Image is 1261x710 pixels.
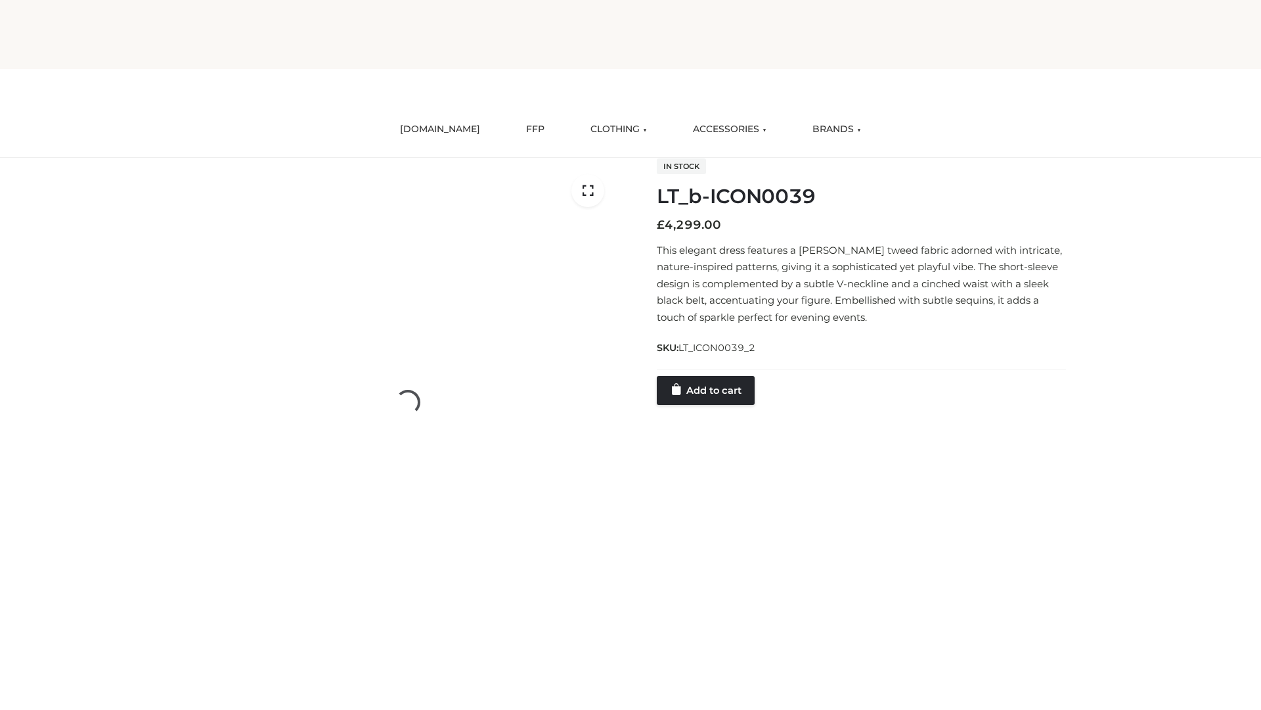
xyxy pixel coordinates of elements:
[678,342,755,354] span: LT_ICON0039_2
[581,115,657,144] a: CLOTHING
[516,115,554,144] a: FFP
[657,218,665,232] span: £
[657,158,706,174] span: In stock
[803,115,871,144] a: BRANDS
[683,115,776,144] a: ACCESSORIES
[657,376,755,405] a: Add to cart
[390,115,490,144] a: [DOMAIN_NAME]
[657,242,1066,326] p: This elegant dress features a [PERSON_NAME] tweed fabric adorned with intricate, nature-inspired ...
[657,185,1066,208] h1: LT_b-ICON0039
[657,218,721,232] bdi: 4,299.00
[657,340,757,356] span: SKU:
